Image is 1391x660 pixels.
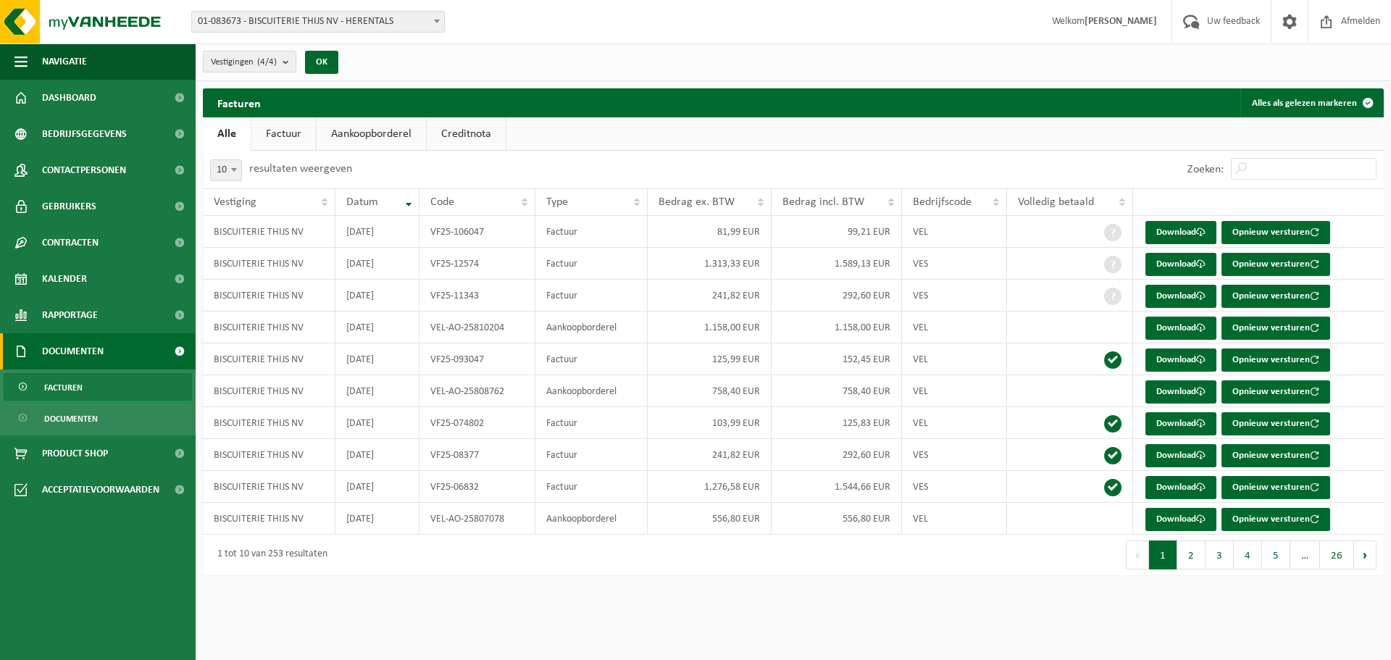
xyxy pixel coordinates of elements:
[1187,164,1224,175] label: Zoeken:
[203,503,335,535] td: BISCUITERIE THIJS NV
[1221,348,1330,372] button: Opnieuw versturen
[42,116,127,152] span: Bedrijfsgegevens
[535,471,648,503] td: Factuur
[42,152,126,188] span: Contactpersonen
[251,117,316,151] a: Factuur
[419,375,535,407] td: VEL-AO-25808762
[772,216,902,248] td: 99,21 EUR
[1145,348,1216,372] a: Download
[535,216,648,248] td: Factuur
[1221,285,1330,308] button: Opnieuw versturen
[1221,221,1330,244] button: Opnieuw versturen
[1145,317,1216,340] a: Download
[305,51,338,74] button: OK
[1145,444,1216,467] a: Download
[419,503,535,535] td: VEL-AO-25807078
[203,51,296,72] button: Vestigingen(4/4)
[203,471,335,503] td: BISCUITERIE THIJS NV
[42,188,96,225] span: Gebruikers
[535,312,648,343] td: Aankoopborderel
[210,542,327,568] div: 1 tot 10 van 253 resultaten
[1221,317,1330,340] button: Opnieuw versturen
[648,248,772,280] td: 1.313,33 EUR
[1145,253,1216,276] a: Download
[419,248,535,280] td: VF25-12574
[659,196,735,208] span: Bedrag ex. BTW
[419,312,535,343] td: VEL-AO-25810204
[902,280,1007,312] td: VES
[902,439,1007,471] td: VES
[1085,16,1157,27] strong: [PERSON_NAME]
[1290,540,1320,569] span: …
[335,375,419,407] td: [DATE]
[211,160,241,180] span: 10
[203,312,335,343] td: BISCUITERIE THIJS NV
[1354,540,1377,569] button: Next
[1240,88,1382,117] button: Alles als gelezen markeren
[772,312,902,343] td: 1.158,00 EUR
[535,280,648,312] td: Factuur
[317,117,426,151] a: Aankoopborderel
[335,216,419,248] td: [DATE]
[902,375,1007,407] td: VEL
[42,333,104,369] span: Documenten
[42,297,98,333] span: Rapportage
[335,471,419,503] td: [DATE]
[1221,508,1330,531] button: Opnieuw versturen
[203,439,335,471] td: BISCUITERIE THIJS NV
[546,196,568,208] span: Type
[203,248,335,280] td: BISCUITERIE THIJS NV
[902,407,1007,439] td: VEL
[1145,285,1216,308] a: Download
[902,343,1007,375] td: VEL
[913,196,972,208] span: Bedrijfscode
[648,343,772,375] td: 125,99 EUR
[1206,540,1234,569] button: 3
[648,439,772,471] td: 241,82 EUR
[535,439,648,471] td: Factuur
[648,312,772,343] td: 1.158,00 EUR
[192,12,444,32] span: 01-083673 - BISCUITERIE THIJS NV - HERENTALS
[902,216,1007,248] td: VEL
[419,343,535,375] td: VF25-093047
[1145,476,1216,499] a: Download
[191,11,445,33] span: 01-083673 - BISCUITERIE THIJS NV - HERENTALS
[203,375,335,407] td: BISCUITERIE THIJS NV
[214,196,256,208] span: Vestiging
[772,503,902,535] td: 556,80 EUR
[648,375,772,407] td: 758,40 EUR
[772,280,902,312] td: 292,60 EUR
[1145,412,1216,435] a: Download
[902,312,1007,343] td: VEL
[44,374,83,401] span: Facturen
[42,435,108,472] span: Product Shop
[346,196,378,208] span: Datum
[427,117,506,151] a: Creditnota
[772,407,902,439] td: 125,83 EUR
[419,216,535,248] td: VF25-106047
[535,248,648,280] td: Factuur
[1126,540,1149,569] button: Previous
[1262,540,1290,569] button: 5
[1221,253,1330,276] button: Opnieuw versturen
[772,471,902,503] td: 1.544,66 EUR
[1018,196,1094,208] span: Volledig betaald
[772,248,902,280] td: 1.589,13 EUR
[335,280,419,312] td: [DATE]
[1145,221,1216,244] a: Download
[42,472,159,508] span: Acceptatievoorwaarden
[535,343,648,375] td: Factuur
[210,159,242,181] span: 10
[335,439,419,471] td: [DATE]
[203,88,275,117] h2: Facturen
[648,280,772,312] td: 241,82 EUR
[4,404,192,432] a: Documenten
[1177,540,1206,569] button: 2
[1145,508,1216,531] a: Download
[203,280,335,312] td: BISCUITERIE THIJS NV
[42,43,87,80] span: Navigatie
[648,407,772,439] td: 103,99 EUR
[1145,380,1216,404] a: Download
[42,225,99,261] span: Contracten
[1320,540,1354,569] button: 26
